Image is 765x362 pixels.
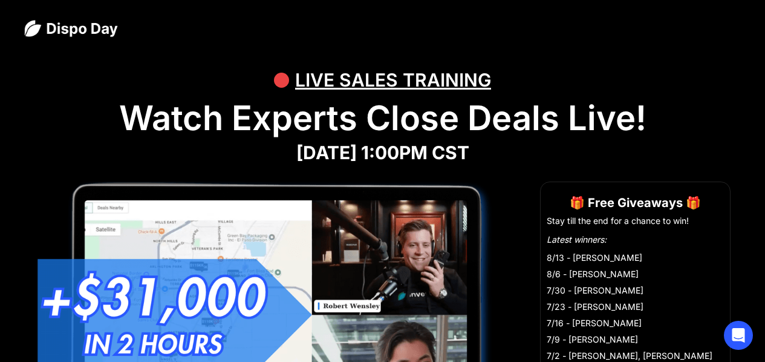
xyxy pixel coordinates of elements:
div: Open Intercom Messenger [724,321,753,350]
h1: Watch Experts Close Deals Live! [24,98,741,139]
strong: 🎁 Free Giveaways 🎁 [570,196,701,210]
em: Latest winners: [547,234,607,245]
div: LIVE SALES TRAINING [295,62,491,98]
strong: [DATE] 1:00PM CST [296,142,469,163]
li: Stay till the end for a chance to win! [547,215,724,227]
